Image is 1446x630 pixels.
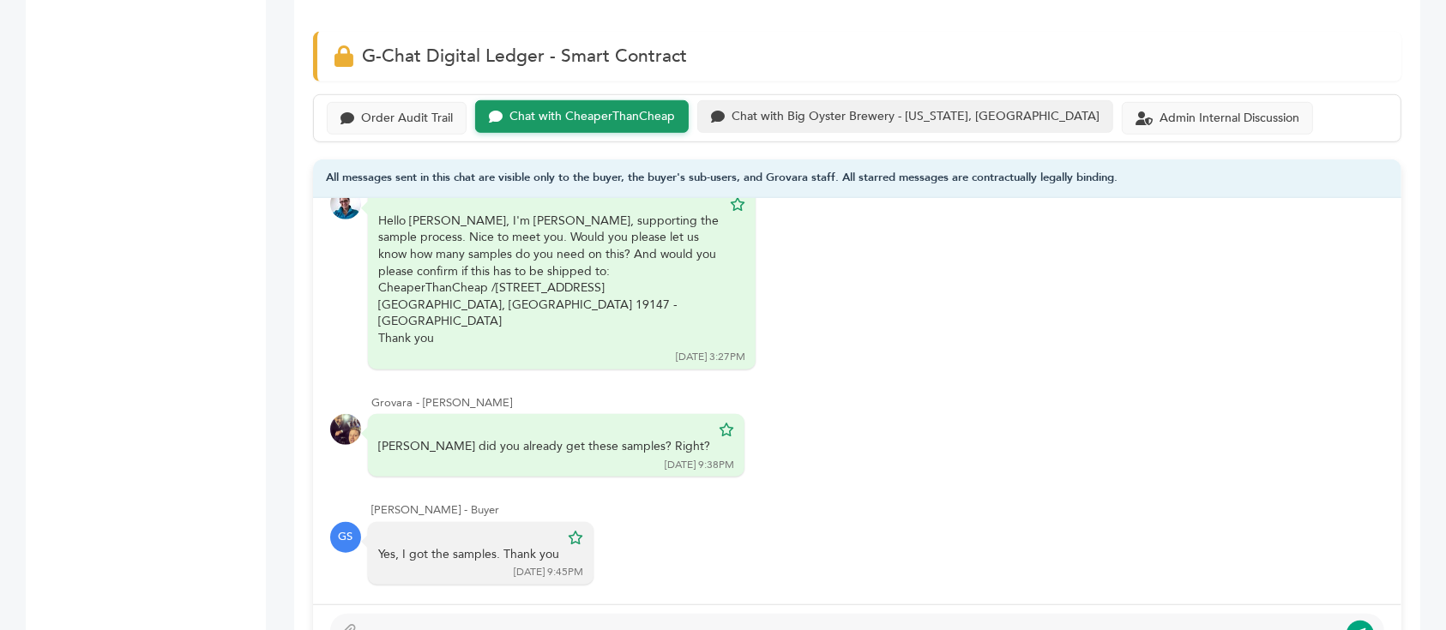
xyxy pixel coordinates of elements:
[1160,111,1299,126] div: Admin Internal Discussion
[509,110,675,124] div: Chat with CheaperThanCheap
[378,213,721,347] div: Hello [PERSON_NAME], I'm [PERSON_NAME], supporting the sample process. Nice to meet you. Would yo...
[371,502,1384,518] div: [PERSON_NAME] - Buyer
[362,44,687,69] span: G-Chat Digital Ledger - Smart Contract
[378,546,559,563] div: Yes, I got the samples. Thank you
[313,159,1401,198] div: All messages sent in this chat are visible only to the buyer, the buyer's sub-users, and Grovara ...
[361,111,453,126] div: Order Audit Trail
[378,330,434,346] span: Thank you
[732,110,1100,124] div: Chat with Big Oyster Brewery - [US_STATE], [GEOGRAPHIC_DATA]
[665,458,734,472] div: [DATE] 9:38PM
[378,297,678,330] span: [GEOGRAPHIC_DATA], [GEOGRAPHIC_DATA] 19147 - [GEOGRAPHIC_DATA]
[371,395,1384,411] div: Grovara - [PERSON_NAME]
[514,565,583,579] div: [DATE] 9:45PM
[378,438,710,455] div: [PERSON_NAME] did you already get these samples? Right?
[496,279,605,296] span: [STREET_ADDRESS]
[676,350,745,364] div: [DATE] 3:27PM
[330,522,361,553] div: GS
